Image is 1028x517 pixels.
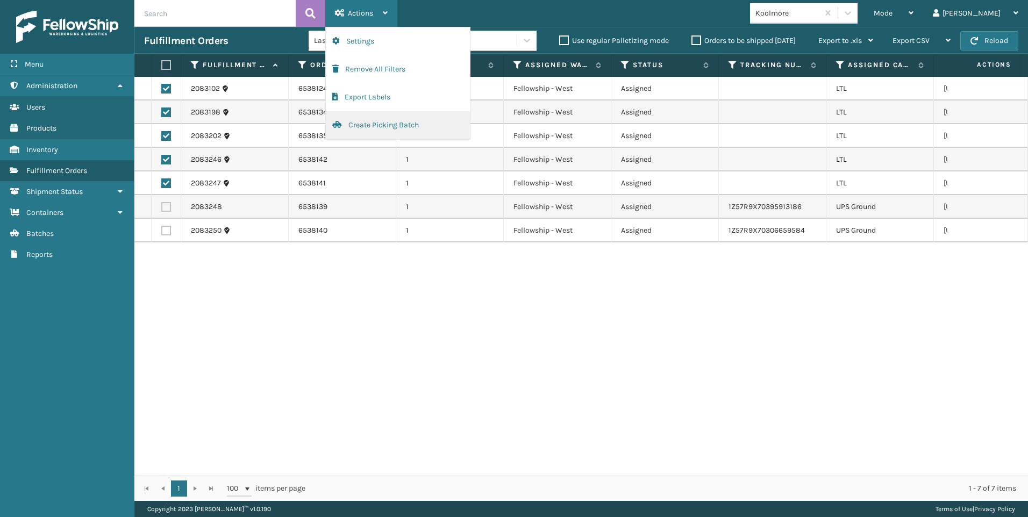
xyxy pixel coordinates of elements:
td: LTL [826,148,934,171]
span: Actions [943,56,1018,74]
a: 1Z57R9X70395913186 [729,202,802,211]
a: 2083248 [191,202,222,212]
span: items per page [227,480,305,497]
td: Assigned [611,171,719,195]
span: Administration [26,81,77,90]
span: Export CSV [893,36,930,45]
button: Reload [960,31,1018,51]
a: 2083102 [191,83,220,94]
td: 1 [396,195,504,219]
a: 2083202 [191,131,222,141]
button: Remove All Filters [326,55,470,83]
span: Batches [26,229,54,238]
span: Mode [874,9,893,18]
span: 100 [227,483,243,494]
span: Products [26,124,56,133]
td: 6538141 [289,171,396,195]
td: Assigned [611,219,719,242]
td: LTL [826,171,934,195]
td: 1 [396,148,504,171]
label: Fulfillment Order Id [203,60,268,70]
span: Export to .xls [818,36,862,45]
div: | [936,501,1015,517]
span: Actions [348,9,373,18]
td: 6538134 [289,100,396,124]
span: Menu [25,60,44,69]
label: Assigned Warehouse [525,60,590,70]
td: LTL [826,124,934,148]
a: 1Z57R9X70306659584 [729,226,805,235]
td: 6538140 [289,219,396,242]
label: Orders to be shipped [DATE] [691,36,796,45]
div: 1 - 7 of 7 items [320,483,1016,494]
td: Fellowship - West [504,195,611,219]
td: Assigned [611,77,719,100]
a: Terms of Use [936,505,973,513]
td: UPS Ground [826,195,934,219]
label: Use regular Palletizing mode [559,36,669,45]
label: Order Number [310,60,375,70]
td: 1 [396,171,504,195]
td: 6538139 [289,195,396,219]
td: 6538142 [289,148,396,171]
span: Fulfillment Orders [26,166,87,175]
span: Inventory [26,145,58,154]
td: Assigned [611,124,719,148]
span: Reports [26,250,53,259]
label: Assigned Carrier Service [848,60,913,70]
button: Export Labels [326,83,470,111]
td: LTL [826,77,934,100]
td: Assigned [611,100,719,124]
span: Containers [26,208,63,217]
label: Status [633,60,698,70]
div: Last 90 Days [314,35,397,46]
a: 2083250 [191,225,222,236]
span: Users [26,103,45,112]
td: Assigned [611,195,719,219]
label: Tracking Number [740,60,805,70]
span: Shipment Status [26,187,83,196]
td: Fellowship - West [504,77,611,100]
td: UPS Ground [826,219,934,242]
td: Fellowship - West [504,100,611,124]
td: Fellowship - West [504,171,611,195]
td: LTL [826,100,934,124]
button: Create Picking Batch [326,111,470,139]
button: Settings [326,27,470,55]
td: Fellowship - West [504,148,611,171]
div: Koolmore [755,8,819,19]
p: Copyright 2023 [PERSON_NAME]™ v 1.0.190 [147,501,271,517]
td: Assigned [611,148,719,171]
td: 1 [396,219,504,242]
a: Privacy Policy [974,505,1015,513]
a: 1 [171,480,187,497]
a: 2083247 [191,178,221,189]
h3: Fulfillment Orders [144,34,228,47]
a: 2083246 [191,154,222,165]
a: 2083198 [191,107,220,118]
img: logo [16,11,118,43]
td: 6538124 [289,77,396,100]
td: 6538135 [289,124,396,148]
td: Fellowship - West [504,124,611,148]
td: Fellowship - West [504,219,611,242]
